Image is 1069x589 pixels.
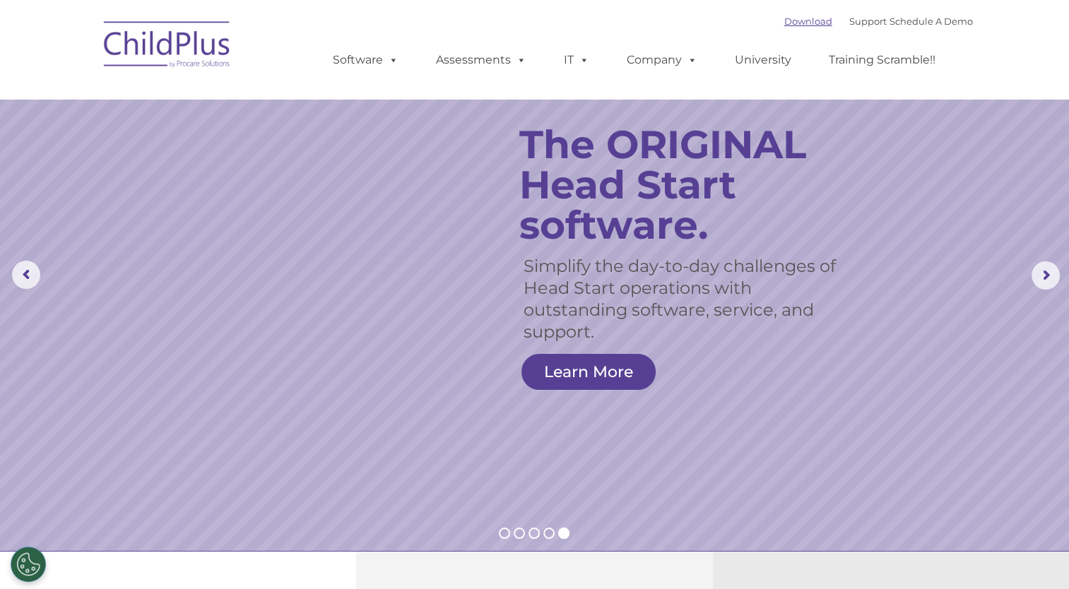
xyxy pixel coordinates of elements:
span: Phone number [196,151,256,162]
a: Software [319,46,413,74]
a: Training Scramble!! [815,46,950,74]
a: Assessments [422,46,541,74]
span: Last name [196,93,240,104]
img: ChildPlus by Procare Solutions [97,11,238,82]
a: Company [613,46,711,74]
a: Download [784,16,832,27]
a: University [721,46,805,74]
button: Cookies Settings [11,547,46,582]
rs-layer: Simplify the day-to-day challenges of Head Start operations with outstanding software, service, a... [524,255,837,343]
a: Schedule A Demo [890,16,973,27]
font: | [784,16,973,27]
a: IT [550,46,603,74]
a: Support [849,16,887,27]
rs-layer: The ORIGINAL Head Start software. [519,124,853,245]
a: Learn More [521,354,656,390]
